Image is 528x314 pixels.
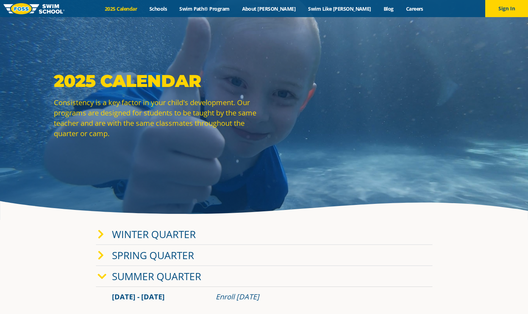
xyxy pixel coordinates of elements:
[112,227,196,241] a: Winter Quarter
[236,5,302,12] a: About [PERSON_NAME]
[4,3,65,14] img: FOSS Swim School Logo
[112,269,201,283] a: Summer Quarter
[173,5,236,12] a: Swim Path® Program
[216,292,416,302] div: Enroll [DATE]
[99,5,143,12] a: 2025 Calendar
[54,71,201,91] strong: 2025 Calendar
[143,5,173,12] a: Schools
[400,5,429,12] a: Careers
[112,292,165,302] span: [DATE] - [DATE]
[377,5,400,12] a: Blog
[54,97,261,139] p: Consistency is a key factor in your child's development. Our programs are designed for students t...
[112,248,194,262] a: Spring Quarter
[302,5,378,12] a: Swim Like [PERSON_NAME]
